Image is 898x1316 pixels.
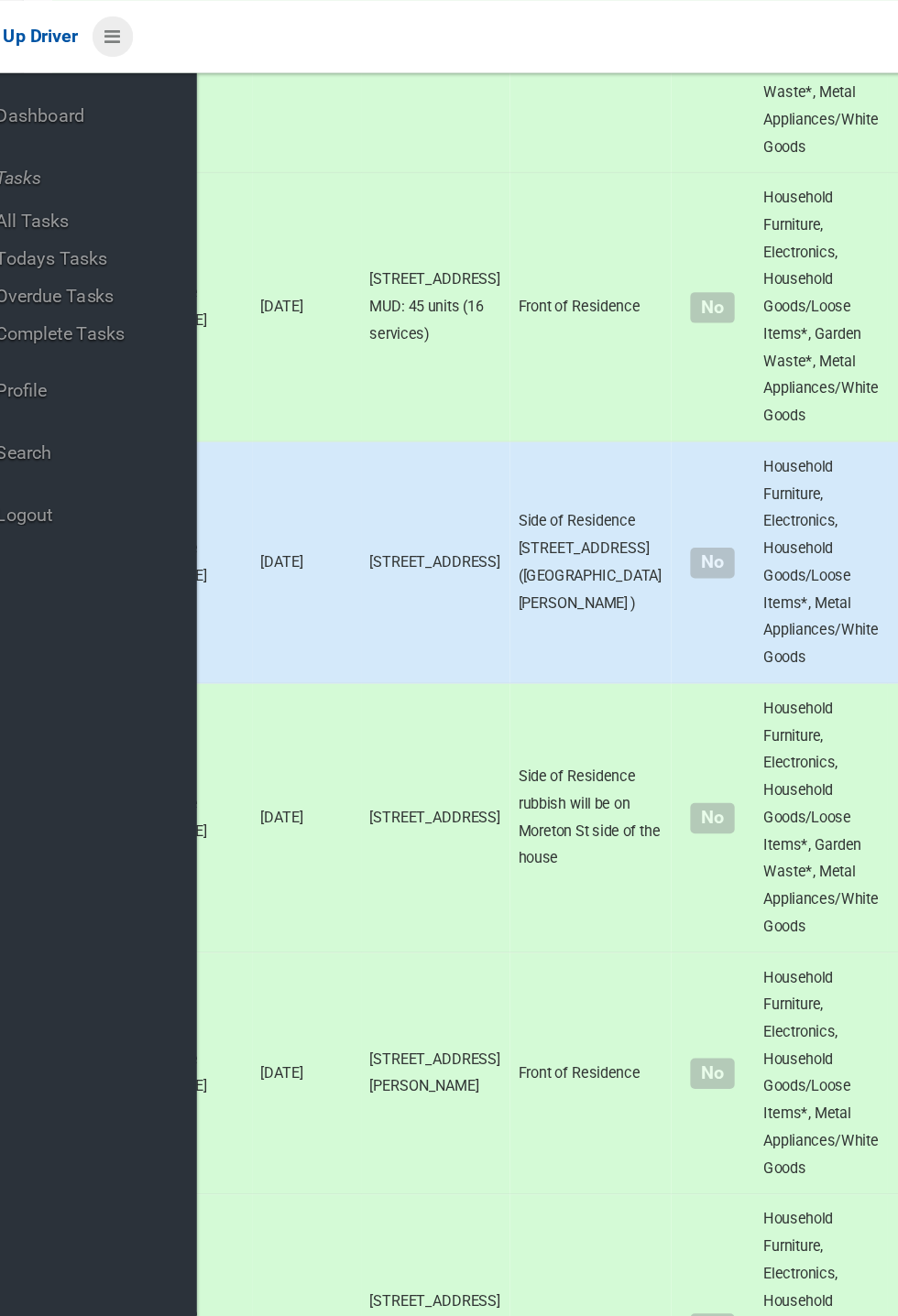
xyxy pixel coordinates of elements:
h4: Normal sized [610,446,663,462]
td: Front of Residence [473,963,603,1180]
td: Household Furniture, Electronics, Household Goods/Loose Items*, Garden Waste*, Metal Appliances/W... [671,551,778,768]
td: [DATE] [265,139,353,356]
span: All Tasks [52,169,204,187]
i: Booking marked as collected. [794,852,815,876]
span: No [619,647,654,672]
td: [DATE] [265,356,353,551]
td: Household Furniture, Electronics, Household Goods/Loose Items*, Garden Waste*, Metal Appliances/W... [671,139,778,356]
span: Logout [52,407,220,424]
td: Zone [DATE] [187,551,265,768]
td: [DATE] [265,768,353,963]
td: Household Furniture, Electronics, Household Goods/Loose Items*, Garden Waste*, Metal Appliances/W... [671,963,778,1180]
td: Zone [DATE] [187,768,265,963]
td: Household Furniture, Electronics, Household Goods/Loose Items*, Metal Appliances/White Goods [671,356,778,551]
span: Todays Tasks [52,200,204,217]
span: No [619,1060,654,1084]
h4: Normal sized [610,858,663,874]
span: No [619,441,654,466]
span: No [619,854,654,878]
td: Zone [DATE] [187,139,265,356]
a: Clean Up Driver [22,16,125,43]
td: [STREET_ADDRESS] [353,356,473,551]
td: [STREET_ADDRESS] MUD: 45 units (16 services) [353,139,473,356]
span: No [619,1277,654,1301]
span: Tasks [52,135,220,152]
span: Overdue Tasks [52,230,204,247]
td: [STREET_ADDRESS] [353,551,473,768]
i: Booking awaiting collection. Mark as collected or report issues to complete task. [794,1275,815,1299]
i: Booking marked as collected. [794,1058,815,1082]
i: Booking marked as collected. [794,646,815,669]
span: Clean Up Driver [22,20,125,38]
td: Front of Residence [473,768,603,963]
td: [DATE] [265,963,353,1180]
h4: Normal sized [610,240,663,256]
td: Household Furniture, Electronics, Household Goods/Loose Items*, Metal Appliances/White Goods [671,768,778,963]
span: No [619,235,654,260]
td: Front of Residence [473,139,603,356]
span: Clean Up [790,12,875,39]
i: Booking marked as collected. [794,234,815,257]
h4: Normal sized [610,1281,663,1297]
td: Side of Residence [STREET_ADDRESS] ([GEOGRAPHIC_DATA][PERSON_NAME] ) [473,356,603,551]
i: Booking awaiting collection. Mark as collected or report issues to complete task. [794,440,815,463]
td: Zone [DATE] [187,356,265,551]
span: Complete Tasks [52,260,204,277]
td: [STREET_ADDRESS][PERSON_NAME] [353,768,473,963]
h4: Normal sized [610,652,663,668]
span: Dashboard [52,84,220,102]
td: Side of Residence rubbish will be on Moreton St side of the house [473,551,603,768]
td: [DATE] [265,551,353,768]
h4: Normal sized [610,1064,663,1080]
span: Profile [52,306,220,323]
td: [STREET_ADDRESS] MUD: 32 units (11 services) [353,963,473,1180]
span: Search [52,356,220,374]
td: Zone [DATE] [187,963,265,1180]
small: DRIVER [799,26,857,39]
